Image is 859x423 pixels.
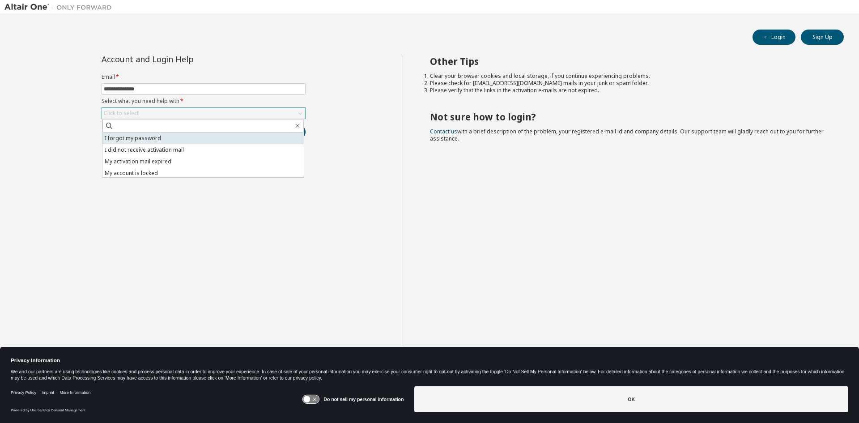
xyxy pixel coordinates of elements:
div: Click to select [102,108,305,119]
li: Please check for [EMAIL_ADDRESS][DOMAIN_NAME] mails in your junk or spam folder. [430,80,828,87]
label: Select what you need help with [102,98,306,105]
a: Contact us [430,128,457,135]
button: Login [753,30,795,45]
h2: Other Tips [430,56,828,67]
img: Altair One [4,3,116,12]
li: Clear your browser cookies and local storage, if you continue experiencing problems. [430,73,828,80]
h2: Not sure how to login? [430,111,828,123]
li: Please verify that the links in the activation e-mails are not expired. [430,87,828,94]
span: with a brief description of the problem, your registered e-mail id and company details. Our suppo... [430,128,824,142]
div: Account and Login Help [102,56,265,63]
label: Email [102,73,306,81]
li: I forgot my password [102,132,304,144]
button: Sign Up [801,30,844,45]
div: Click to select [104,110,139,117]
